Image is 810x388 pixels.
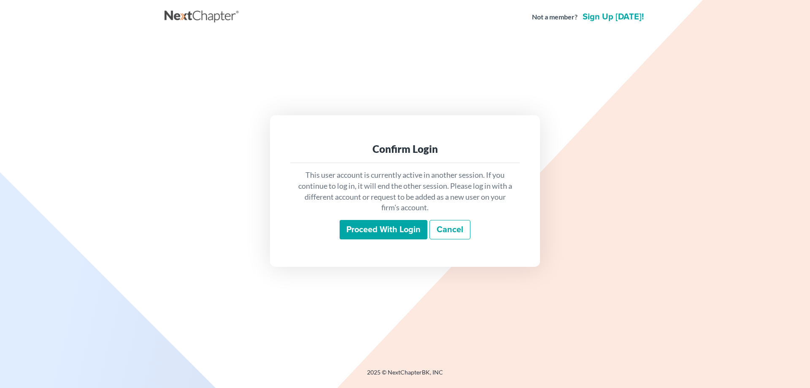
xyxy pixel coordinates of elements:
[429,220,470,239] a: Cancel
[581,13,645,21] a: Sign up [DATE]!
[532,12,578,22] strong: Not a member?
[297,170,513,213] p: This user account is currently active in another session. If you continue to log in, it will end ...
[340,220,427,239] input: Proceed with login
[165,368,645,383] div: 2025 © NextChapterBK, INC
[297,142,513,156] div: Confirm Login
